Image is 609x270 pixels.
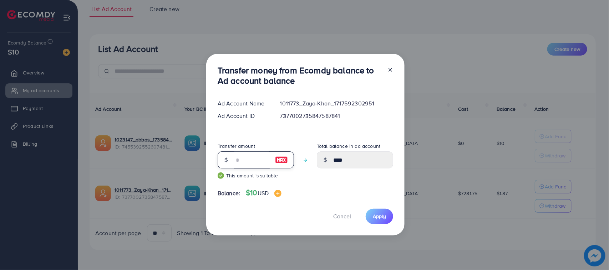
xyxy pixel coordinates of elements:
[274,112,399,120] div: 7377002735847587841
[317,142,380,150] label: Total balance in ad account
[212,112,274,120] div: Ad Account ID
[275,156,288,164] img: image
[333,212,351,220] span: Cancel
[274,190,281,197] img: image
[324,209,360,224] button: Cancel
[366,209,393,224] button: Apply
[218,142,255,150] label: Transfer amount
[218,172,294,179] small: This amount is suitable
[218,65,382,86] h3: Transfer money from Ecomdy balance to Ad account balance
[218,189,240,197] span: Balance:
[246,188,281,197] h4: $10
[274,99,399,108] div: 1011773_Zaya-Khan_1717592302951
[373,213,386,220] span: Apply
[258,189,269,197] span: USD
[212,99,274,108] div: Ad Account Name
[218,172,224,179] img: guide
